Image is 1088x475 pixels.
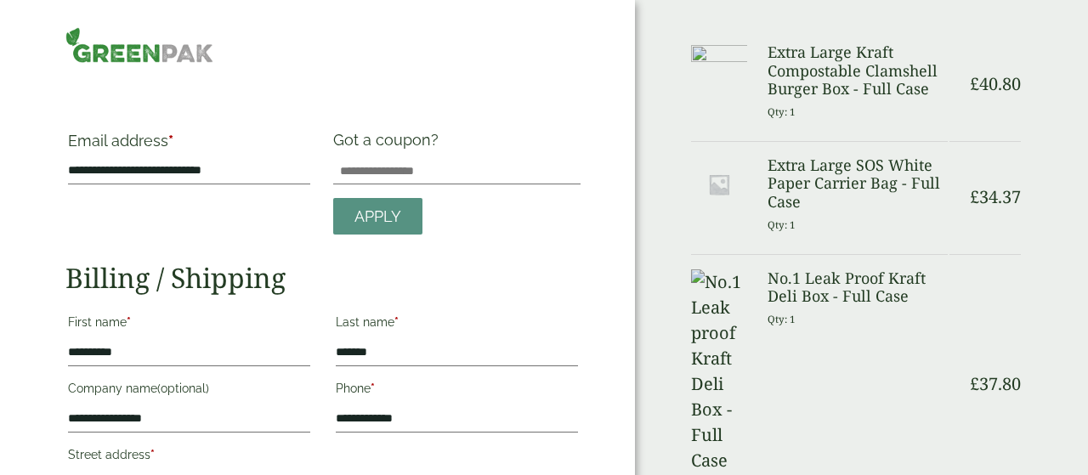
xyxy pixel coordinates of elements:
h3: Extra Large SOS White Paper Carrier Bag - Full Case [768,156,948,212]
label: Street address [68,443,310,472]
h2: Billing / Shipping [65,262,581,294]
abbr: required [371,382,375,395]
img: GreenPak Supplies [65,27,214,63]
label: Phone [336,376,578,405]
abbr: required [150,448,155,461]
small: Qty: 1 [768,105,796,118]
abbr: required [394,315,399,329]
span: (optional) [157,382,209,395]
img: Placeholder [691,156,748,213]
span: £ [970,185,979,208]
span: £ [970,72,979,95]
label: Email address [68,133,310,157]
span: Apply [354,207,401,226]
h3: No.1 Leak Proof Kraft Deli Box - Full Case [768,269,948,306]
bdi: 34.37 [970,185,1021,208]
abbr: required [127,315,131,329]
h3: Extra Large Kraft Compostable Clamshell Burger Box - Full Case [768,43,948,99]
bdi: 40.80 [970,72,1021,95]
label: First name [68,310,310,339]
label: Got a coupon? [333,131,445,157]
label: Last name [336,310,578,339]
a: Apply [333,198,422,235]
small: Qty: 1 [768,218,796,231]
bdi: 37.80 [970,372,1021,395]
small: Qty: 1 [768,313,796,325]
span: £ [970,372,979,395]
abbr: required [168,132,173,150]
label: Company name [68,376,310,405]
